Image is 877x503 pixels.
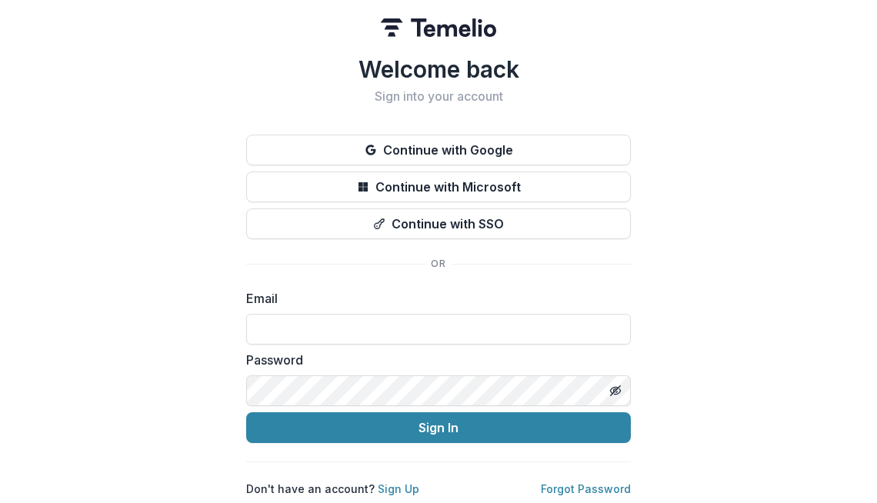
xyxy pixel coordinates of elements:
p: Don't have an account? [246,481,419,497]
button: Toggle password visibility [603,378,628,403]
a: Sign Up [378,482,419,495]
button: Continue with SSO [246,208,631,239]
button: Sign In [246,412,631,443]
img: Temelio [381,18,496,37]
h1: Welcome back [246,55,631,83]
h2: Sign into your account [246,89,631,104]
a: Forgot Password [541,482,631,495]
button: Continue with Microsoft [246,172,631,202]
button: Continue with Google [246,135,631,165]
label: Password [246,351,622,369]
label: Email [246,289,622,308]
